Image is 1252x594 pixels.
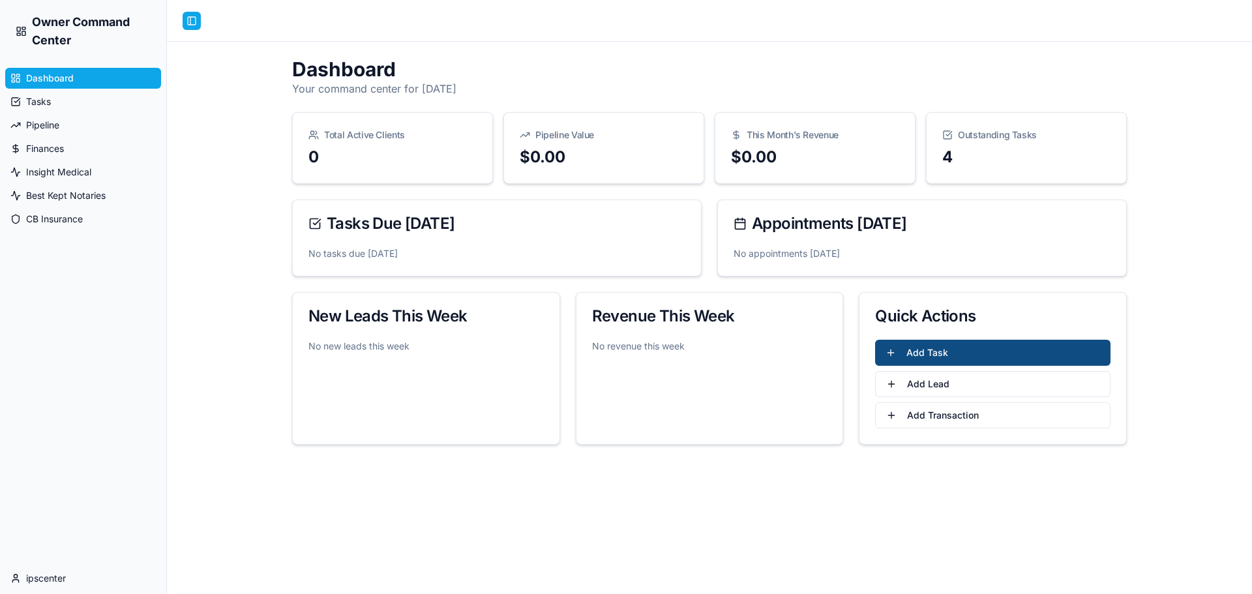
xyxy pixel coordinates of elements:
[308,340,544,353] p: No new leads this week
[26,572,66,585] span: ipscenter
[308,216,685,231] div: Tasks Due [DATE]
[942,128,1110,141] div: Outstanding Tasks
[5,138,161,159] a: Finances
[308,308,544,324] div: New Leads This Week
[875,308,1110,324] div: Quick Actions
[734,216,1110,231] div: Appointments [DATE]
[5,68,161,89] a: Dashboard
[875,402,1110,428] button: Add Transaction
[292,57,1127,81] h1: Dashboard
[592,308,827,324] div: Revenue This Week
[592,340,827,353] p: No revenue this week
[26,213,83,226] span: CB Insurance
[731,128,899,141] div: This Month's Revenue
[5,209,161,230] a: CB Insurance
[16,13,151,50] h1: Owner Command Center
[520,147,688,168] div: $0.00
[26,166,91,179] span: Insight Medical
[308,147,477,168] div: 0
[26,189,106,202] span: Best Kept Notaries
[5,115,161,136] a: Pipeline
[5,162,161,183] a: Insight Medical
[731,147,899,168] div: $0.00
[26,95,51,108] span: Tasks
[26,119,59,132] span: Pipeline
[26,72,74,85] span: Dashboard
[292,81,1127,97] p: Your command center for [DATE]
[308,128,477,141] div: Total Active Clients
[875,340,1110,366] button: Add Task
[875,371,1110,397] button: Add Lead
[734,247,1110,260] p: No appointments [DATE]
[5,568,161,589] button: ipscenter
[5,91,161,112] a: Tasks
[308,247,685,260] p: No tasks due [DATE]
[26,142,64,155] span: Finances
[5,185,161,206] a: Best Kept Notaries
[520,128,688,141] div: Pipeline Value
[942,147,1110,168] div: 4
